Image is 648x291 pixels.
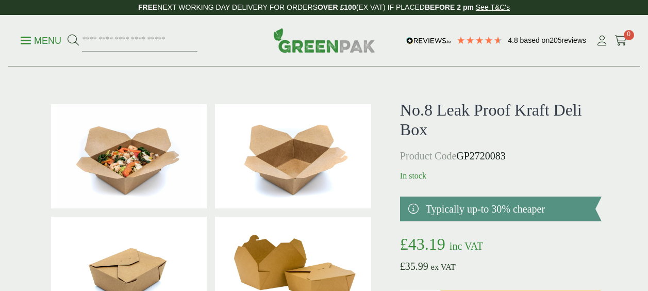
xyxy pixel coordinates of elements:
img: Deli Box No8 Open [215,104,371,208]
p: GP2720083 [400,148,602,164]
span: Based on [520,36,550,44]
p: Menu [21,35,61,47]
span: 0 [624,30,634,40]
span: 205 [550,36,561,44]
span: ex VAT [431,263,456,271]
img: No 8 Deli Box With Prawn Chicken Stir Fry [51,104,207,208]
span: reviews [562,36,586,44]
span: 4.8 [508,36,520,44]
div: 4.79 Stars [456,36,503,45]
strong: FREE [138,3,157,11]
span: inc VAT [450,240,483,252]
bdi: 43.19 [400,235,445,253]
i: My Account [595,36,608,46]
strong: BEFORE 2 pm [425,3,474,11]
a: See T&C's [476,3,510,11]
h1: No.8 Leak Proof Kraft Deli Box [400,100,602,140]
img: REVIEWS.io [406,37,451,44]
img: GreenPak Supplies [273,28,375,53]
strong: OVER £100 [318,3,356,11]
bdi: 35.99 [400,261,428,272]
a: Menu [21,35,61,45]
span: Product Code [400,150,456,161]
i: Cart [614,36,627,46]
span: £ [400,235,408,253]
a: 0 [614,33,627,48]
p: In stock [400,170,602,182]
span: £ [400,261,405,272]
